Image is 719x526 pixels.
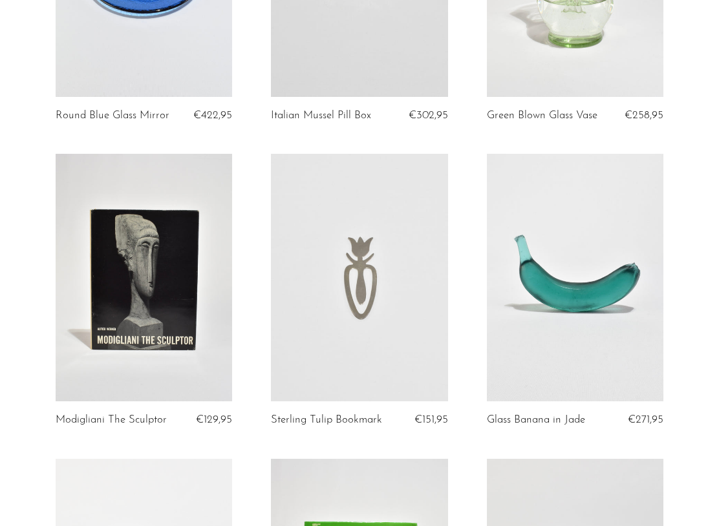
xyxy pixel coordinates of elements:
a: Italian Mussel Pill Box [271,110,371,121]
span: €422,95 [193,110,232,121]
span: €151,95 [414,414,448,425]
span: €271,95 [628,414,663,425]
span: €258,95 [625,110,663,121]
a: Green Blown Glass Vase [487,110,597,121]
span: €302,95 [409,110,448,121]
a: Round Blue Glass Mirror [56,110,169,121]
a: Glass Banana in Jade [487,414,585,426]
span: €129,95 [196,414,232,425]
a: Sterling Tulip Bookmark [271,414,382,426]
a: Modigliani The Sculptor [56,414,167,426]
